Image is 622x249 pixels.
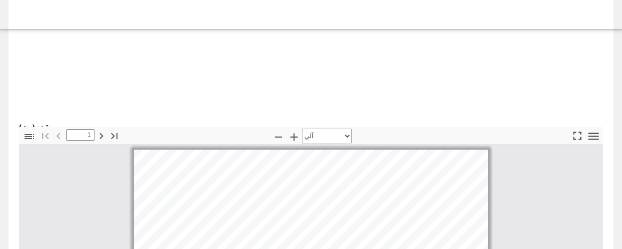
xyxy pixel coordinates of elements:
[269,129,287,144] button: التصغير
[66,129,95,141] input: صفحة
[92,128,110,143] button: الصفحة التالية
[302,129,352,143] select: تكبير
[8,202,44,241] iframe: محادثة
[50,128,67,143] button: الصفحة السابقة
[568,127,586,142] button: التبديل إلى وضع العرض
[285,129,303,144] button: تكبير
[37,128,54,143] button: الصفحة الأولى
[105,128,123,143] button: الصفحة الاخيرة
[584,129,602,144] button: أدوات
[20,129,38,144] button: تبديل الشريط الجانبي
